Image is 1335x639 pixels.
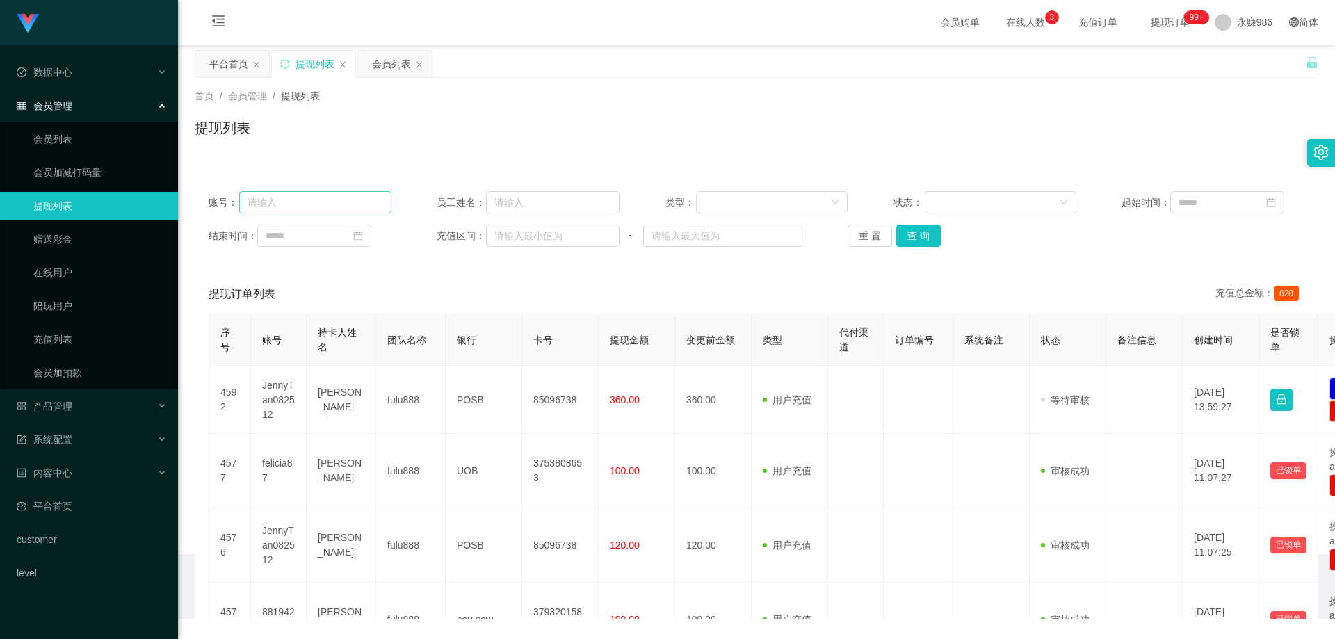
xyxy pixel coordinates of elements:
td: POSB [446,366,522,434]
span: 卡号 [533,334,553,346]
td: 360.00 [675,366,752,434]
span: 系统配置 [17,434,72,445]
span: 会员管理 [17,100,72,111]
span: 充值区间： [437,229,485,243]
span: 充值订单 [1071,17,1124,27]
span: 类型 [763,334,782,346]
span: 120.00 [610,540,640,551]
i: 图标: sync [280,59,290,69]
i: 图标: close [415,60,423,69]
span: 首页 [195,90,214,102]
span: 提现订单列表 [209,286,275,302]
button: 已锁单 [1270,611,1306,628]
span: 产品管理 [17,401,72,412]
i: 图标: down [831,198,839,208]
button: 查 询 [896,225,941,247]
a: 图标: dashboard平台首页 [17,492,167,520]
span: 类型： [665,195,697,210]
i: 图标: profile [17,468,26,478]
span: 820 [1274,286,1299,301]
span: 提现金额 [610,334,649,346]
td: JennyTan082512 [251,366,307,434]
button: 图标: lock [1270,389,1293,411]
div: 平台首页 [209,51,248,77]
div: 会员列表 [372,51,411,77]
td: [PERSON_NAME] [307,434,376,508]
span: 代付渠道 [839,327,868,353]
td: UOB [446,434,522,508]
span: 系统备注 [964,334,1003,346]
span: 提现列表 [281,90,320,102]
img: logo.9652507e.png [17,14,39,33]
span: 账号 [262,334,282,346]
span: 起始时间： [1122,195,1170,210]
span: 用户充值 [763,614,811,625]
a: 赠送彩金 [33,225,167,253]
span: 员工姓名： [437,195,485,210]
span: 状态： [893,195,925,210]
span: 用户充值 [763,540,811,551]
button: 重 置 [848,225,892,247]
td: [PERSON_NAME] [307,508,376,583]
a: 充值列表 [33,325,167,353]
a: 会员列表 [33,125,167,153]
span: 100.00 [610,614,640,625]
i: 图标: unlock [1306,56,1318,69]
span: 审核成功 [1041,540,1090,551]
td: JennyTan082512 [251,508,307,583]
a: customer [17,526,167,553]
input: 请输入 [486,191,620,213]
a: 陪玩用户 [33,292,167,320]
span: 状态 [1041,334,1060,346]
td: 4576 [209,508,251,583]
span: / [273,90,275,102]
span: / [220,90,222,102]
span: 结束时间： [209,229,257,243]
a: 在线用户 [33,259,167,286]
span: 订单编号 [895,334,934,346]
i: 图标: form [17,435,26,444]
td: 4577 [209,434,251,508]
i: 图标: check-circle-o [17,67,26,77]
div: 提现列表 [296,51,334,77]
div: 充值总金额： [1215,286,1304,302]
span: 审核成功 [1041,614,1090,625]
input: 请输入最大值为 [643,225,802,247]
sup: 3 [1045,10,1059,24]
td: 100.00 [675,434,752,508]
input: 请输入 [239,191,391,213]
i: 图标: calendar [353,231,363,241]
span: 序号 [220,327,230,353]
td: 4592 [209,366,251,434]
span: 团队名称 [387,334,426,346]
span: 变更前金额 [686,334,735,346]
h1: 提现列表 [195,118,250,138]
td: [PERSON_NAME] [307,366,376,434]
span: ~ [620,229,643,243]
td: fulu888 [376,508,446,583]
i: 图标: down [1060,198,1068,208]
i: 图标: setting [1313,145,1329,160]
td: 120.00 [675,508,752,583]
i: 图标: global [1289,17,1299,27]
button: 已锁单 [1270,537,1306,553]
td: fulu888 [376,434,446,508]
td: POSB [446,508,522,583]
td: felicia87 [251,434,307,508]
span: 用户充值 [763,465,811,476]
span: 银行 [457,334,476,346]
span: 持卡人姓名 [318,327,357,353]
td: fulu888 [376,366,446,434]
span: 在线人数 [999,17,1052,27]
i: 图标: calendar [1266,197,1276,207]
td: 85096738 [522,366,599,434]
span: 数据中心 [17,67,72,78]
a: 会员加减打码量 [33,159,167,186]
i: 图标: table [17,101,26,111]
td: [DATE] 11:07:27 [1183,434,1259,508]
span: 审核成功 [1041,465,1090,476]
sup: 282 [1183,10,1208,24]
span: 会员管理 [228,90,267,102]
div: 2021 [189,588,1324,602]
i: 图标: menu-fold [195,1,242,45]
